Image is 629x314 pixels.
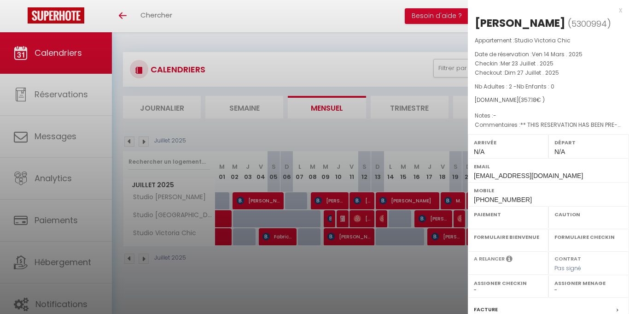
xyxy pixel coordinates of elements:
p: Commentaires : [475,120,622,130]
label: Mobile [474,186,623,195]
label: Départ [554,138,623,147]
div: [DOMAIN_NAME] [475,96,622,105]
span: Mer 23 Juillet . 2025 [501,59,553,67]
p: Date de réservation : [475,50,622,59]
label: Paiement [474,210,542,219]
label: Contrat [554,255,581,261]
span: Nb Adultes : 2 - [475,83,554,90]
span: - [493,112,496,119]
span: N/A [554,148,565,155]
span: ( ) [568,17,611,30]
p: Checkout : [475,68,622,77]
span: [PHONE_NUMBER] [474,196,532,203]
label: Email [474,162,623,171]
span: Dim 27 Juillet . 2025 [505,69,559,77]
label: Formulaire Bienvenue [474,232,542,242]
div: [PERSON_NAME] [475,16,565,30]
div: x [468,5,622,16]
label: Arrivée [474,138,542,147]
i: Sélectionner OUI si vous souhaiter envoyer les séquences de messages post-checkout [506,255,513,265]
label: Assigner Checkin [474,278,542,288]
span: Studio Victoria Chic [514,36,571,44]
span: Pas signé [554,264,581,272]
span: 357.18 [521,96,536,104]
span: Ven 14 Mars . 2025 [532,50,582,58]
span: [EMAIL_ADDRESS][DOMAIN_NAME] [474,172,583,179]
label: Assigner Menage [554,278,623,288]
label: Formulaire Checkin [554,232,623,242]
span: ( € ) [518,96,545,104]
label: Caution [554,210,623,219]
p: Notes : [475,111,622,120]
span: 5300994 [571,18,607,30]
label: A relancer [474,255,505,263]
p: Appartement : [475,36,622,45]
span: Nb Enfants : 0 [517,83,554,90]
span: N/A [474,148,484,155]
p: Checkin : [475,59,622,68]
